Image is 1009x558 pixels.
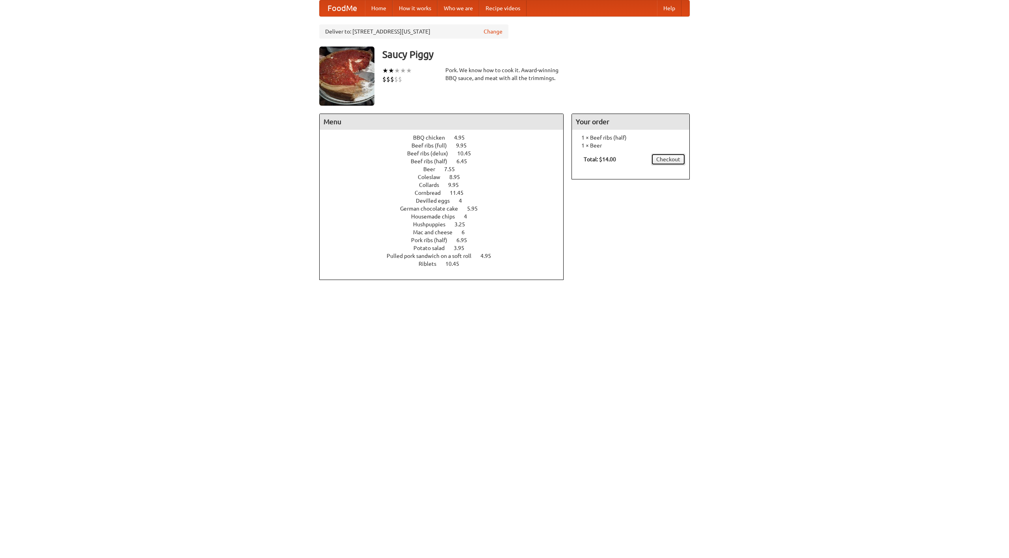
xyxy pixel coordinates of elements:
a: Checkout [651,153,685,165]
a: Beef ribs (delux) 10.45 [407,150,486,157]
span: 3.95 [454,245,472,251]
span: 9.95 [456,142,475,149]
span: 10.45 [445,261,467,267]
span: 9.95 [448,182,467,188]
span: 4.95 [454,134,473,141]
li: 1 × Beef ribs (half) [576,134,685,142]
span: 11.45 [450,190,471,196]
span: 6.45 [456,158,475,164]
li: 1 × Beer [576,142,685,149]
span: 6.95 [456,237,475,243]
a: Collards 9.95 [419,182,473,188]
span: Devilled eggs [416,198,458,204]
span: Mac and cheese [413,229,460,235]
li: ★ [406,66,412,75]
span: Beef ribs (half) [411,158,455,164]
span: Beef ribs (delux) [407,150,456,157]
span: Coleslaw [418,174,448,180]
li: ★ [400,66,406,75]
span: 4.95 [480,253,499,259]
a: Riblets 10.45 [419,261,474,267]
a: Potato salad 3.95 [413,245,479,251]
span: 6 [462,229,473,235]
span: Potato salad [413,245,452,251]
span: Beer [423,166,443,172]
h4: Menu [320,114,563,130]
span: Housemade chips [411,213,463,220]
li: ★ [394,66,400,75]
a: Help [657,0,681,16]
a: Pulled pork sandwich on a soft roll 4.95 [387,253,506,259]
a: Beer 7.55 [423,166,469,172]
span: Hushpuppies [413,221,453,228]
li: $ [390,75,394,84]
a: Devilled eggs 4 [416,198,477,204]
span: 5.95 [467,205,486,212]
div: Pork. We know how to cook it. Award-winning BBQ sauce, and meat with all the trimmings. [445,66,564,82]
span: Pulled pork sandwich on a soft roll [387,253,479,259]
span: Cornbread [415,190,449,196]
a: Beef ribs (full) 9.95 [411,142,481,149]
b: Total: $14.00 [584,156,616,162]
h4: Your order [572,114,689,130]
a: Coleslaw 8.95 [418,174,475,180]
li: $ [382,75,386,84]
a: Beef ribs (half) 6.45 [411,158,482,164]
a: Change [484,28,503,35]
span: Beef ribs (full) [411,142,455,149]
li: $ [394,75,398,84]
a: German chocolate cake 5.95 [400,205,492,212]
a: How it works [393,0,437,16]
span: Pork ribs (half) [411,237,455,243]
span: 4 [464,213,475,220]
a: Cornbread 11.45 [415,190,478,196]
li: ★ [388,66,394,75]
li: $ [398,75,402,84]
li: ★ [382,66,388,75]
a: FoodMe [320,0,365,16]
span: 8.95 [449,174,468,180]
a: Housemade chips 4 [411,213,482,220]
a: Recipe videos [479,0,527,16]
a: Who we are [437,0,479,16]
a: Home [365,0,393,16]
img: angular.jpg [319,47,374,106]
span: 4 [459,198,470,204]
a: Mac and cheese 6 [413,229,479,235]
a: Pork ribs (half) 6.95 [411,237,482,243]
span: Collards [419,182,447,188]
span: 10.45 [457,150,479,157]
span: 3.25 [454,221,473,228]
span: German chocolate cake [400,205,466,212]
span: Riblets [419,261,444,267]
h3: Saucy Piggy [382,47,690,62]
span: BBQ chicken [413,134,453,141]
div: Deliver to: [STREET_ADDRESS][US_STATE] [319,24,508,39]
span: 7.55 [444,166,463,172]
a: Hushpuppies 3.25 [413,221,480,228]
li: $ [386,75,390,84]
a: BBQ chicken 4.95 [413,134,479,141]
